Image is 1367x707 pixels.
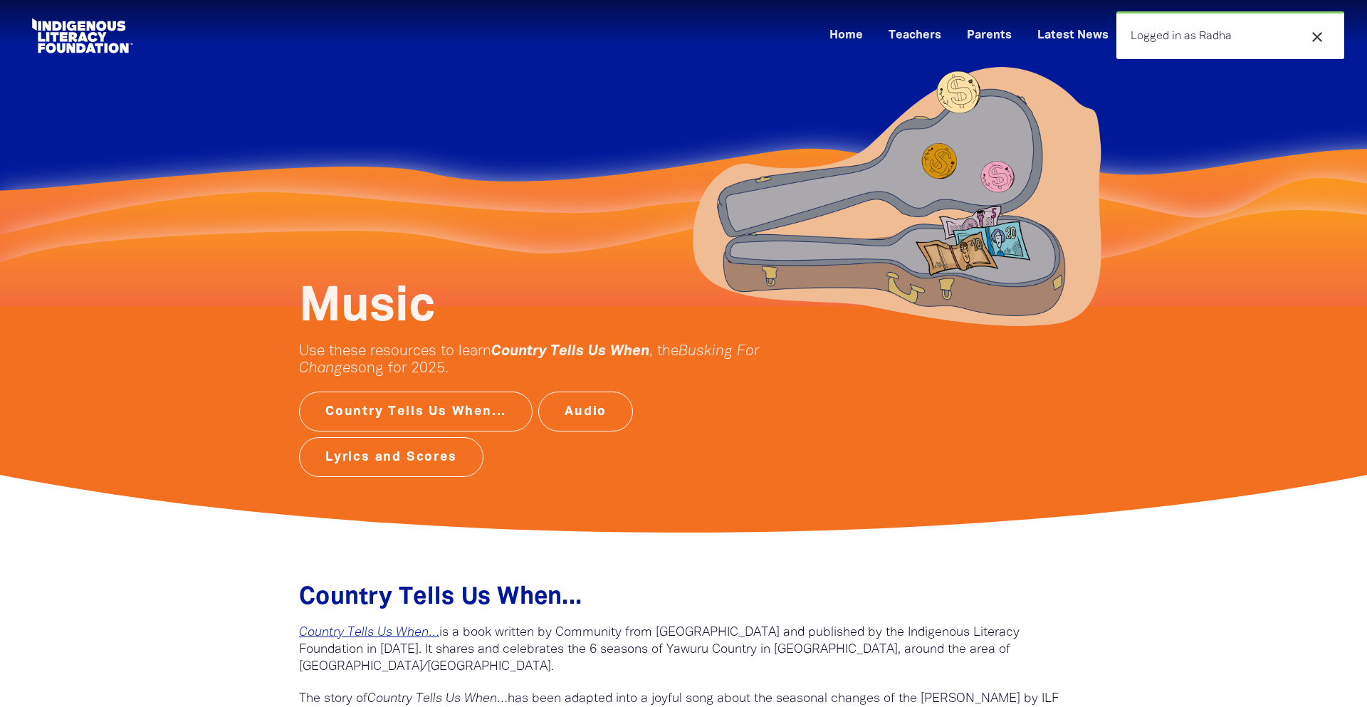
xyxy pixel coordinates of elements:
span: Music [299,286,435,330]
a: Teachers [880,24,950,48]
p: Use these resources to learn , the song for 2025. [299,343,797,377]
a: Home [821,24,871,48]
a: Lyrics and Scores [299,437,483,477]
a: Country Tells Us When... [299,392,533,431]
a: Audio [538,392,633,431]
a: Parents [958,24,1020,48]
p: is a book written by Community from [GEOGRAPHIC_DATA] and published by the Indigenous Literacy Fo... [299,624,1068,676]
i: close [1309,28,1326,46]
a: Country Tells Us When… [299,627,439,639]
a: Latest News [1029,24,1117,48]
button: close [1304,28,1330,46]
em: Country Tells Us When… [367,693,508,705]
div: Logged in as Radha [1116,11,1344,59]
span: Country Tells Us When﻿... [299,587,582,609]
em: Country Tells Us When [491,345,649,358]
